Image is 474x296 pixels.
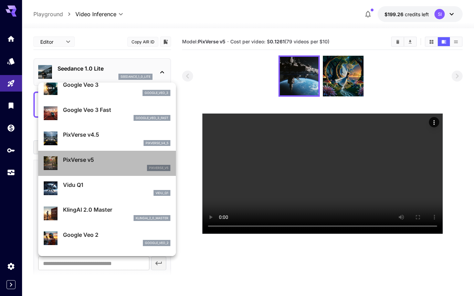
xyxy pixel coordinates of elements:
[44,253,170,274] div: KlingAI 2.1 PRO (I2V)
[44,78,170,99] div: Google Veo 3google_veo_3
[44,203,170,224] div: KlingAI 2.0 Masterklingai_2_0_master
[63,106,170,114] p: Google Veo 3 Fast
[44,103,170,124] div: Google Veo 3 Fastgoogle_veo_3_fast
[44,228,170,249] div: Google Veo 2google_veo_2
[149,166,168,170] p: pixverse_v5
[136,116,168,120] p: google_veo_3_fast
[145,241,168,245] p: google_veo_2
[44,178,170,199] div: Vidu Q1vidu_q1
[63,156,170,164] p: PixVerse v5
[63,181,170,189] p: Vidu Q1
[136,216,168,221] p: klingai_2_0_master
[63,231,170,239] p: Google Veo 2
[44,128,170,149] div: PixVerse v4.5pixverse_v4_5
[156,191,168,195] p: vidu_q1
[63,130,170,139] p: PixVerse v4.5
[145,91,168,95] p: google_veo_3
[63,205,170,214] p: KlingAI 2.0 Master
[44,153,170,174] div: PixVerse v5pixverse_v5
[63,256,170,264] p: KlingAI 2.1 PRO (I2V)
[146,141,168,146] p: pixverse_v4_5
[63,81,170,89] p: Google Veo 3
